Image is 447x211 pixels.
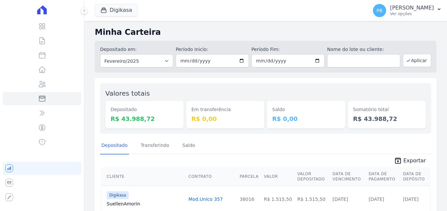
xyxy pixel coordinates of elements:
[272,114,340,123] dd: R$ 0,00
[403,197,418,202] a: [DATE]
[394,157,402,165] i: unarchive
[176,46,249,53] label: Período Inicío:
[240,197,254,202] a: 38016
[403,54,431,67] button: Aplicar
[261,167,295,186] th: Valor
[95,26,436,38] h2: Minha Carteira
[332,197,348,202] a: [DATE]
[189,197,223,202] a: Mod.Unico 357
[111,106,178,113] dt: Depositado
[107,200,183,207] a: SuellenAmorin
[403,157,426,165] span: Exportar
[100,47,137,52] label: Depositado em:
[390,11,434,16] p: Ver opções
[400,167,430,186] th: Data de Depósito
[192,114,259,123] dd: R$ 0,00
[237,167,261,186] th: Parcela
[251,46,325,53] label: Período Fim:
[389,157,431,166] a: unarchive Exportar
[368,1,447,20] button: PB [PERSON_NAME] Ver opções
[95,4,138,16] button: Digikasa
[377,8,382,13] span: PB
[181,137,197,154] a: Saldo
[101,167,186,186] th: Cliente
[107,191,129,199] span: Digikasa
[330,167,366,186] th: Data de Vencimento
[186,167,237,186] th: Contrato
[353,114,421,123] dd: R$ 43.988,72
[100,137,129,154] a: Depositado
[390,5,434,11] p: [PERSON_NAME]
[140,137,171,154] a: Transferindo
[327,46,400,53] label: Nome do lote ou cliente:
[366,167,400,186] th: Data de Pagamento
[111,114,178,123] dd: R$ 43.988,72
[192,106,259,113] dt: Em transferência
[272,106,340,113] dt: Saldo
[295,167,330,186] th: Valor Depositado
[353,106,421,113] dt: Somatório total
[369,197,384,202] a: [DATE]
[105,89,150,97] label: Valores totais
